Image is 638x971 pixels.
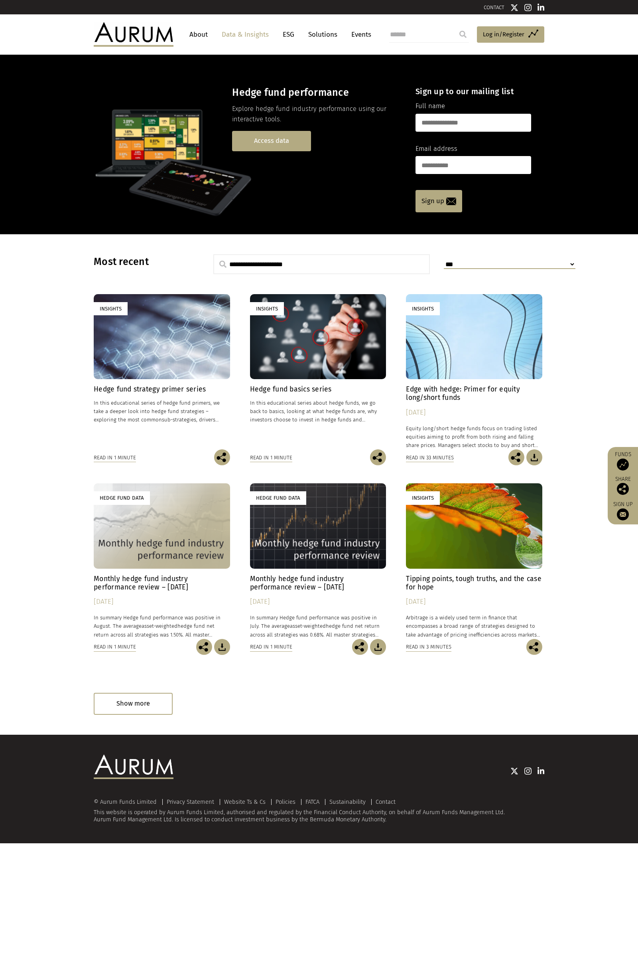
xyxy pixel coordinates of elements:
[406,613,542,639] p: Arbitrage is a widely used term in finance that encompasses a broad range of strategies designed ...
[94,643,136,651] div: Read in 1 minute
[483,30,524,39] span: Log in/Register
[406,483,542,639] a: Insights Tipping points, tough truths, and the case for hope [DATE] Arbitrage is a widely used te...
[279,27,298,42] a: ESG
[329,798,366,805] a: Sustainability
[617,483,629,495] img: Share this post
[232,131,311,151] a: Access data
[94,256,193,268] h3: Most recent
[455,26,471,42] input: Submit
[510,767,518,775] img: Twitter icon
[406,453,454,462] div: Read in 33 minutes
[219,261,226,268] img: search.svg
[250,613,386,639] p: In summary Hedge fund performance was positive in July. The average hedge fund net return across ...
[415,144,457,154] label: Email address
[347,27,371,42] a: Events
[446,198,456,205] img: email-icon
[94,575,230,591] h4: Monthly hedge fund industry performance review – [DATE]
[250,483,386,639] a: Hedge Fund Data Monthly hedge fund industry performance review – [DATE] [DATE] In summary Hedge f...
[250,596,386,607] div: [DATE]
[94,294,230,449] a: Insights Hedge fund strategy primer series In this educational series of hedge fund primers, we t...
[250,385,386,394] h4: Hedge fund basics series
[185,27,212,42] a: About
[94,385,230,394] h4: Hedge fund strategy primer series
[370,639,386,655] img: Download Article
[232,104,402,125] p: Explore hedge fund industry performance using our interactive tools.
[352,639,368,655] img: Share this post
[415,101,445,111] label: Full name
[510,4,518,12] img: Twitter icon
[304,27,341,42] a: Solutions
[406,407,542,418] div: [DATE]
[484,4,504,10] a: CONTACT
[612,451,634,471] a: Funds
[526,639,542,655] img: Share this post
[94,613,230,639] p: In summary Hedge fund performance was positive in August. The average hedge fund net return acros...
[376,798,396,805] a: Contact
[250,453,292,462] div: Read in 1 minute
[524,767,532,775] img: Instagram icon
[508,449,524,465] img: Share this post
[406,424,542,449] p: Equity long/short hedge funds focus on trading listed equities aiming to profit from both rising ...
[94,799,161,805] div: © Aurum Funds Limited
[94,693,173,715] div: Show more
[617,508,629,520] img: Sign up to our newsletter
[305,798,319,805] a: FATCA
[94,483,230,639] a: Hedge Fund Data Monthly hedge fund industry performance review – [DATE] [DATE] In summary Hedge f...
[250,643,292,651] div: Read in 1 minute
[214,639,230,655] img: Download Article
[196,639,212,655] img: Share this post
[406,385,542,402] h4: Edge with hedge: Primer for equity long/short funds
[538,767,545,775] img: Linkedin icon
[94,399,230,424] p: In this educational series of hedge fund primers, we take a deeper look into hedge fund strategie...
[524,4,532,12] img: Instagram icon
[94,22,173,46] img: Aurum
[406,596,542,607] div: [DATE]
[94,491,150,504] div: Hedge Fund Data
[276,798,295,805] a: Policies
[94,755,173,779] img: Aurum Logo
[250,399,386,424] p: In this educational series about hedge funds, we go back to basics, looking at what hedge funds a...
[214,449,230,465] img: Share this post
[94,596,230,607] div: [DATE]
[94,453,136,462] div: Read in 1 minute
[250,302,284,315] div: Insights
[224,798,266,805] a: Website Ts & Cs
[406,575,542,591] h4: Tipping points, tough truths, and the case for hope
[415,87,531,96] h4: Sign up to our mailing list
[415,190,462,212] a: Sign up
[290,623,326,629] span: asset-weighted
[406,294,542,449] a: Insights Edge with hedge: Primer for equity long/short funds [DATE] Equity long/short hedge funds...
[94,799,544,823] div: This website is operated by Aurum Funds Limited, authorised and regulated by the Financial Conduc...
[370,449,386,465] img: Share this post
[526,449,542,465] img: Download Article
[406,491,440,504] div: Insights
[232,87,402,99] h3: Hedge fund performance
[612,477,634,495] div: Share
[406,302,440,315] div: Insights
[142,623,177,629] span: asset-weighted
[94,302,128,315] div: Insights
[538,4,545,12] img: Linkedin icon
[406,643,451,651] div: Read in 3 minutes
[167,798,214,805] a: Privacy Statement
[250,575,386,591] h4: Monthly hedge fund industry performance review – [DATE]
[612,501,634,520] a: Sign up
[162,417,196,423] span: sub-strategies
[477,26,544,43] a: Log in/Register
[218,27,273,42] a: Data & Insights
[250,294,386,449] a: Insights Hedge fund basics series In this educational series about hedge funds, we go back to bas...
[617,459,629,471] img: Access Funds
[250,491,306,504] div: Hedge Fund Data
